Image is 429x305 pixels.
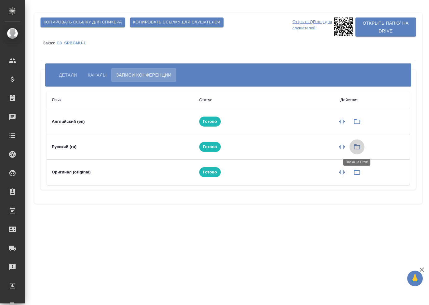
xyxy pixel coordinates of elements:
[130,17,224,27] button: Копировать ссылку для слушателей
[199,169,221,175] span: Готово
[47,160,194,185] td: Оригинал (original)
[360,19,411,35] span: Открыть папку на Drive
[292,17,333,36] p: Открыть QR-код для слушателей:
[133,19,220,26] span: Копировать ссылку для слушателей
[194,91,289,109] th: Статус
[355,17,416,37] button: Открыть папку на Drive
[335,165,349,180] button: Сформировать запись
[289,91,410,109] th: Действия
[407,271,423,286] button: 🙏
[59,71,77,79] span: Детали
[56,40,90,45] a: C3_SPBGMU-1
[47,109,194,134] td: Английский (en)
[47,91,194,109] th: Язык
[43,41,56,45] p: Заказ:
[47,134,194,160] td: Русский (ru)
[44,19,122,26] span: Копировать ссылку для спикера
[56,41,90,45] p: C3_SPBGMU-1
[335,139,349,154] button: Сформировать запись
[349,114,364,129] button: Папка на Drive
[88,71,107,79] span: Каналы
[349,165,364,180] button: Папка на Drive
[41,17,125,27] button: Копировать ссылку для спикера
[199,118,221,125] span: Готово
[199,144,221,150] span: Готово
[116,71,171,79] span: Записи конференции
[410,272,420,285] span: 🙏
